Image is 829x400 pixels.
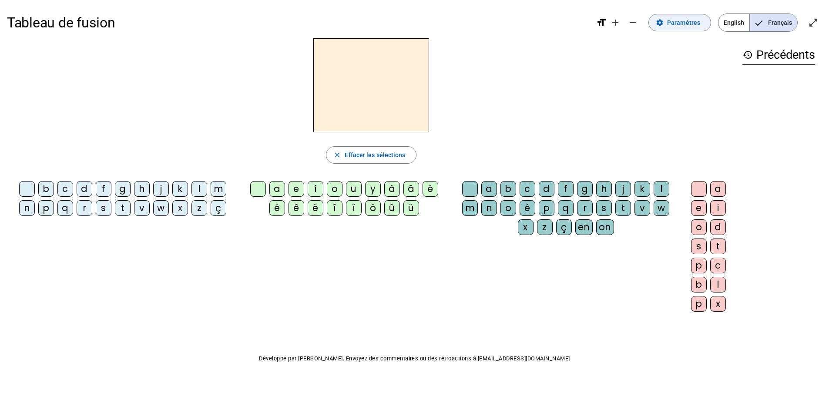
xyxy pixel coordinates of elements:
div: k [634,181,650,197]
div: h [134,181,150,197]
div: ê [289,200,304,216]
button: Paramètres [648,14,711,31]
div: o [327,181,342,197]
div: c [57,181,73,197]
div: b [38,181,54,197]
span: Paramètres [667,17,700,28]
div: s [96,200,111,216]
button: Diminuer la taille de la police [624,14,641,31]
div: e [691,200,707,216]
div: k [172,181,188,197]
div: ç [211,200,226,216]
div: x [172,200,188,216]
mat-icon: remove [628,17,638,28]
div: q [558,200,574,216]
div: c [520,181,535,197]
div: r [577,200,593,216]
div: n [481,200,497,216]
mat-icon: history [742,50,753,60]
mat-icon: settings [656,19,664,27]
div: p [38,200,54,216]
div: ü [403,200,419,216]
div: ô [365,200,381,216]
div: h [596,181,612,197]
div: à [384,181,400,197]
div: x [710,296,726,312]
div: f [558,181,574,197]
div: j [153,181,169,197]
div: v [134,200,150,216]
div: t [615,200,631,216]
div: l [191,181,207,197]
div: en [575,219,593,235]
div: w [654,200,669,216]
div: w [153,200,169,216]
div: p [691,296,707,312]
div: z [191,200,207,216]
div: v [634,200,650,216]
div: p [691,258,707,273]
div: û [384,200,400,216]
div: b [691,277,707,292]
div: g [577,181,593,197]
div: d [77,181,92,197]
span: Français [750,14,797,31]
div: d [710,219,726,235]
div: ï [346,200,362,216]
div: n [19,200,35,216]
div: m [462,200,478,216]
div: i [308,181,323,197]
div: s [691,239,707,254]
button: Effacer les sélections [326,146,416,164]
div: q [57,200,73,216]
div: e [289,181,304,197]
mat-icon: add [610,17,621,28]
button: Augmenter la taille de la police [607,14,624,31]
div: é [269,200,285,216]
div: a [710,181,726,197]
span: English [718,14,749,31]
div: f [96,181,111,197]
div: â [403,181,419,197]
h3: Précédents [742,45,815,65]
div: i [710,200,726,216]
div: p [539,200,554,216]
div: a [481,181,497,197]
div: m [211,181,226,197]
div: ç [556,219,572,235]
div: l [710,277,726,292]
div: z [537,219,553,235]
mat-icon: format_size [596,17,607,28]
h1: Tableau de fusion [7,9,589,37]
div: l [654,181,669,197]
mat-button-toggle-group: Language selection [718,13,798,32]
div: î [327,200,342,216]
div: o [691,219,707,235]
div: g [115,181,131,197]
button: Entrer en plein écran [805,14,822,31]
div: o [500,200,516,216]
div: è [423,181,438,197]
mat-icon: open_in_full [808,17,819,28]
mat-icon: close [333,151,341,159]
div: r [77,200,92,216]
div: t [115,200,131,216]
div: d [539,181,554,197]
div: j [615,181,631,197]
p: Développé par [PERSON_NAME]. Envoyez des commentaires ou des rétroactions à [EMAIL_ADDRESS][DOMAI... [7,353,822,364]
div: c [710,258,726,273]
div: b [500,181,516,197]
div: x [518,219,534,235]
div: t [710,239,726,254]
div: s [596,200,612,216]
span: Effacer les sélections [345,150,405,160]
div: u [346,181,362,197]
div: é [520,200,535,216]
div: a [269,181,285,197]
div: y [365,181,381,197]
div: ë [308,200,323,216]
div: on [596,219,614,235]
